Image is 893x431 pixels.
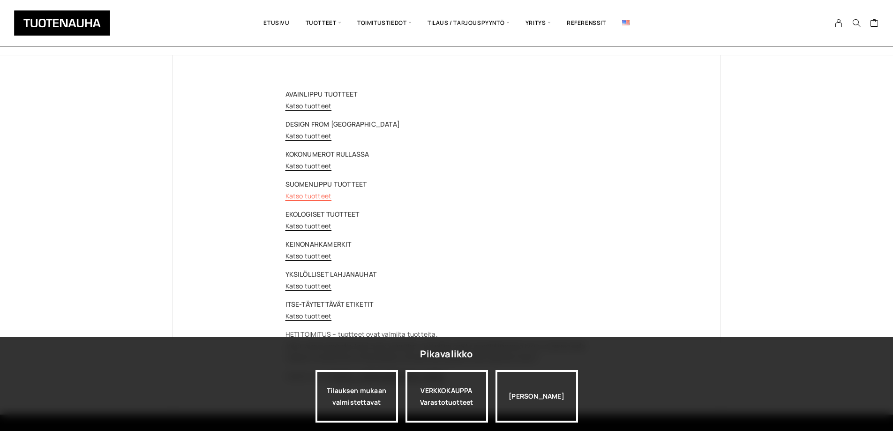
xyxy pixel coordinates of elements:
span: Yritys [518,7,559,39]
img: English [622,20,630,25]
button: Search [848,19,865,27]
a: Katso tuotteet [285,191,332,200]
div: [PERSON_NAME] [495,370,578,423]
strong: KOKONUMEROT RULLASSA [285,150,369,159]
p: HETI TOIMITUS – tuotteet ovat valmiita tuotteita. Jotta voimme palvella Teitä myös valmiiden tuot... [285,328,608,363]
a: Katso tuotteet [285,221,332,230]
a: Katso tuotteet [285,101,332,110]
a: Katso tuotteet [285,251,332,260]
a: Tilauksen mukaan valmistettavat [315,370,398,423]
strong: ITSE-TÄYTETTÄVÄT ETIKETIT [285,300,374,309]
a: Katso tuotteet [285,311,332,320]
a: My Account [830,19,848,27]
div: Pikavalikko [420,346,473,363]
span: Toimitustiedot [349,7,420,39]
img: Tuotenauha Oy [14,10,110,36]
a: Katso tuotteet [285,281,332,290]
a: Cart [870,18,879,30]
strong: KEINONAHKAMERKIT [285,240,352,249]
span: Tuotteet [298,7,349,39]
a: Referenssit [559,7,614,39]
a: Etusivu [255,7,297,39]
a: VERKKOKAUPPAVarastotuotteet [405,370,488,423]
strong: EKOLOGISET TUOTTEET [285,210,360,219]
span: Tilaus / Tarjouspyyntö [420,7,518,39]
strong: DESIGN FROM [GEOGRAPHIC_DATA] [285,120,400,129]
strong: SUOMENLIPPU TUOTTEET [285,180,367,189]
a: Katso tuotteet [285,161,332,170]
div: VERKKOKAUPPA Varastotuotteet [405,370,488,423]
strong: YKSILÖLLISET LAHJANAUHAT [285,270,377,279]
strong: AVAINLIPPU TUOTTEET [285,90,358,98]
a: Katso tuotteet [285,131,332,140]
